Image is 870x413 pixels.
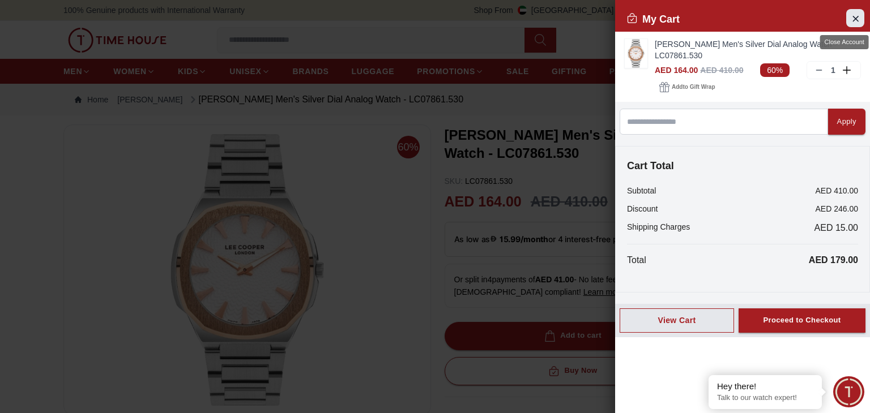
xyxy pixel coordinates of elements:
[620,308,734,333] button: View Cart
[739,308,865,333] button: Proceed to Checkout
[717,381,813,392] div: Hey there!
[837,115,856,128] div: Apply
[655,38,861,61] a: [PERSON_NAME] Men's Silver Dial Analog Watch - LC07861.530
[627,158,858,174] h4: Cart Total
[655,66,698,75] span: AED 164.00
[809,253,858,267] p: AED 179.00
[763,314,841,327] div: Proceed to Checkout
[627,203,658,214] p: Discount
[828,109,865,135] button: Apply
[816,203,859,214] p: AED 246.00
[629,315,724,326] div: View Cart
[626,11,680,27] h2: My Cart
[700,66,743,75] span: AED 410.00
[846,9,864,27] button: Close Account
[833,376,864,407] div: Chat Widget
[760,63,790,77] span: 60%
[627,221,690,235] p: Shipping Charges
[814,221,858,235] span: AED 15.00
[717,393,813,403] p: Talk to our watch expert!
[816,185,859,196] p: AED 410.00
[627,185,656,196] p: Subtotal
[627,253,646,267] p: Total
[655,79,719,95] button: Addto Gift Wrap
[625,39,647,68] img: ...
[672,81,715,93] span: Add to Gift Wrap
[820,35,869,49] div: Close Account
[829,64,838,76] p: 1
